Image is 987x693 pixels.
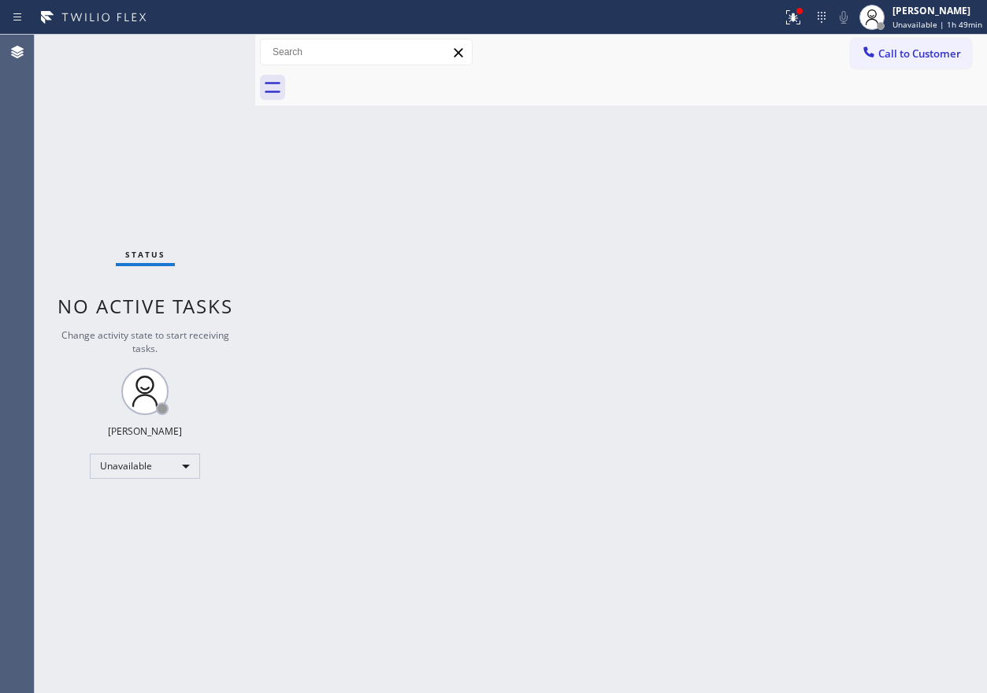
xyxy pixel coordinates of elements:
button: Call to Customer [851,39,971,69]
button: Mute [833,6,855,28]
input: Search [261,39,472,65]
div: Unavailable [90,454,200,479]
span: Status [125,249,165,260]
div: [PERSON_NAME] [108,424,182,438]
div: [PERSON_NAME] [892,4,982,17]
span: Unavailable | 1h 49min [892,19,982,30]
span: No active tasks [58,293,233,319]
span: Change activity state to start receiving tasks. [61,328,229,355]
span: Call to Customer [878,46,961,61]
